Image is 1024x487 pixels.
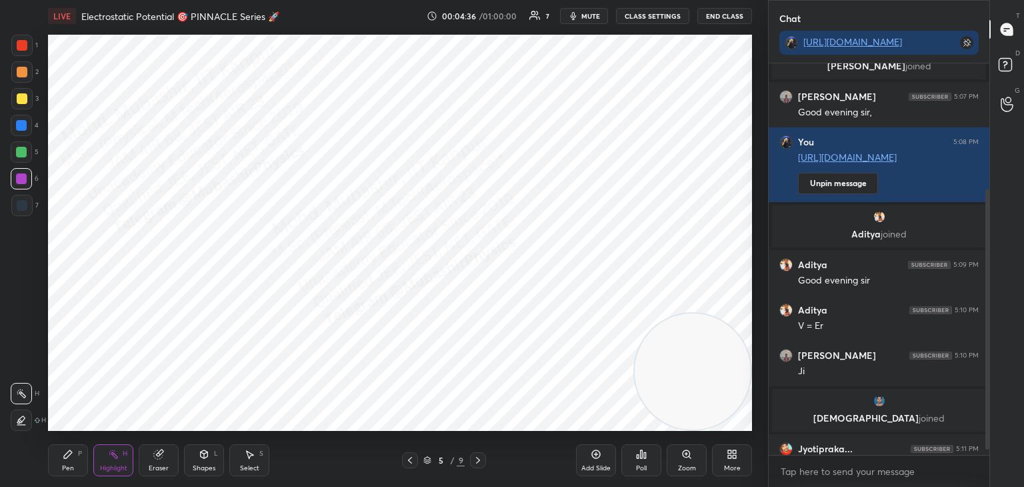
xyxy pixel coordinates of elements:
div: grid [769,63,989,456]
div: 4 [11,115,39,136]
h6: Jyotipraka... [798,443,853,455]
img: 94a924f8f164472f8e3fad83bd7266b9.jpg [779,349,793,362]
span: joined [905,59,931,72]
p: D [1015,48,1020,58]
p: H [41,417,46,424]
img: 4P8fHbbgJtejmAAAAAElFTkSuQmCC [911,445,953,453]
img: shiftIcon.72a6c929.svg [35,418,40,423]
a: [URL][DOMAIN_NAME] [798,151,897,163]
div: 5:11 PM [956,445,979,453]
img: bf8a9099729b4c649fd0f2866443e84c.jpg [779,258,793,272]
div: V = Er [798,320,979,333]
div: More [724,465,741,472]
div: Add Slide [581,465,611,472]
p: [PERSON_NAME] [780,61,978,71]
h6: Aditya [798,304,827,316]
div: 5 [11,141,39,163]
div: L [214,450,218,457]
div: 3 [11,88,39,109]
p: H [35,390,39,397]
img: 4P8fHbbgJtejmAAAAAElFTkSuQmCC [909,352,952,360]
h6: [PERSON_NAME] [798,91,876,103]
div: 9 [457,454,465,466]
p: T [1016,11,1020,21]
div: 1 [11,35,38,56]
a: [URL][DOMAIN_NAME] [803,35,902,48]
div: 5:07 PM [954,93,979,101]
img: 4P8fHbbgJtejmAAAAAElFTkSuQmCC [909,93,951,101]
div: 6 [11,168,39,189]
div: Good evening sir, [798,106,979,119]
img: bce9f358cb4445198c2bf627b71323d4.jpg [873,394,886,408]
p: Chat [769,1,811,36]
button: Unpin message [798,173,878,194]
div: 5:08 PM [953,138,979,146]
div: 7 [11,195,39,216]
div: H [123,450,127,457]
span: mute [581,11,600,21]
img: 94a924f8f164472f8e3fad83bd7266b9.jpg [779,90,793,103]
div: / [450,456,454,464]
img: 4P8fHbbgJtejmAAAAAElFTkSuQmCC [908,261,951,269]
img: 922e095d8a794c9fa4068583d59d0993.jpg [779,442,793,456]
img: 4P8fHbbgJtejmAAAAAElFTkSuQmCC [909,306,952,314]
div: Shapes [193,465,215,472]
div: Pen [62,465,74,472]
img: d89acffa0b7b45d28d6908ca2ce42307.jpg [779,135,793,149]
button: End Class [697,8,752,24]
p: G [1015,85,1020,95]
img: d89acffa0b7b45d28d6908ca2ce42307.jpg [785,36,798,49]
h4: Electrostatic Potential 🎯 PINNACLE Series 🚀 [81,10,279,23]
div: P [78,450,82,457]
div: Highlight [100,465,127,472]
div: Eraser [149,465,169,472]
h6: You [798,136,814,148]
p: [DEMOGRAPHIC_DATA] [780,413,978,424]
div: Ji [798,365,979,378]
h6: Aditya [798,259,827,271]
div: Select [240,465,259,472]
div: 5:10 PM [955,352,979,360]
button: CLASS SETTINGS [616,8,689,24]
div: 5:10 PM [955,306,979,314]
div: Good evening sir [798,274,979,288]
div: Poll [636,465,647,472]
h6: [PERSON_NAME] [798,350,876,362]
span: joined [881,227,907,240]
div: S [259,450,263,457]
div: LIVE [48,8,76,24]
div: 2 [11,61,39,83]
div: Zoom [678,465,696,472]
span: joined [919,412,945,424]
div: 5 [434,456,447,464]
div: 5:09 PM [953,261,979,269]
img: bf8a9099729b4c649fd0f2866443e84c.jpg [779,304,793,317]
p: Aditya [780,229,978,239]
button: mute [560,8,608,24]
img: bf8a9099729b4c649fd0f2866443e84c.jpg [873,210,886,223]
div: 7 [546,13,549,19]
